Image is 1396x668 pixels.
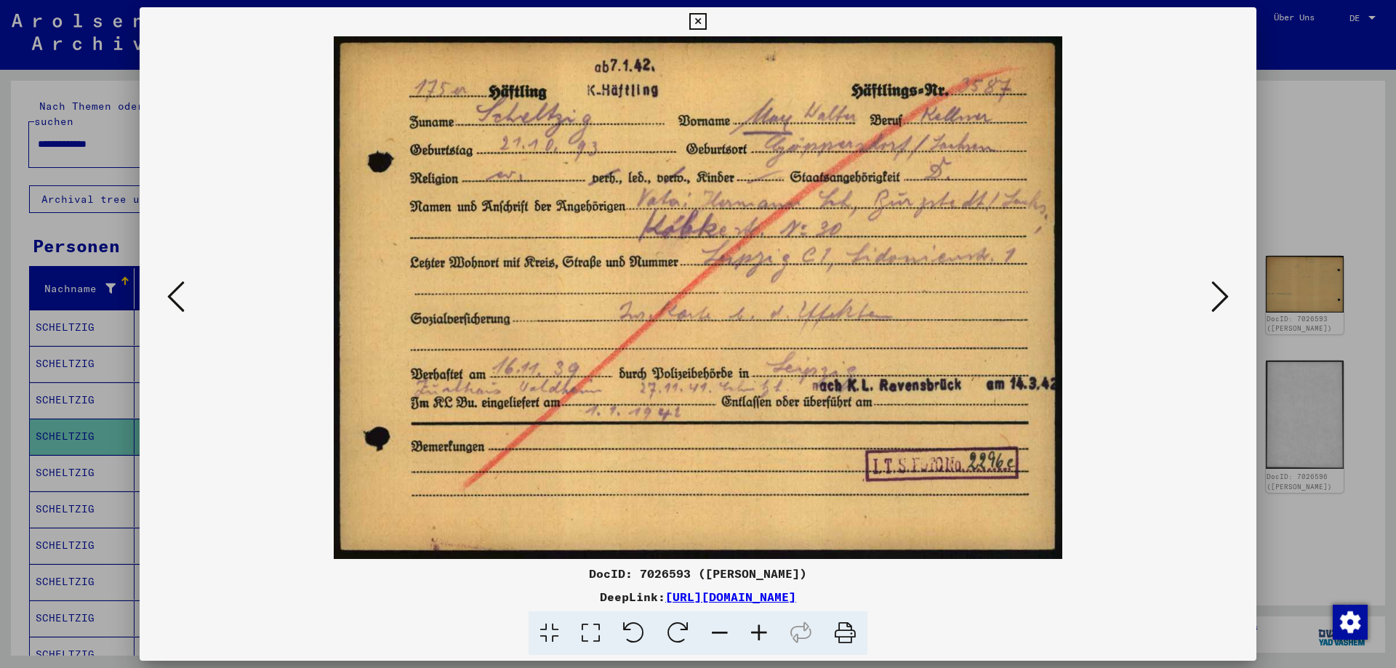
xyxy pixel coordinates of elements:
[189,36,1207,559] img: 001.jpg
[1332,604,1367,639] div: Zustimmung ändern
[665,589,796,604] a: [URL][DOMAIN_NAME]
[140,588,1256,605] div: DeepLink:
[140,565,1256,582] div: DocID: 7026593 ([PERSON_NAME])
[1333,605,1368,640] img: Zustimmung ändern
